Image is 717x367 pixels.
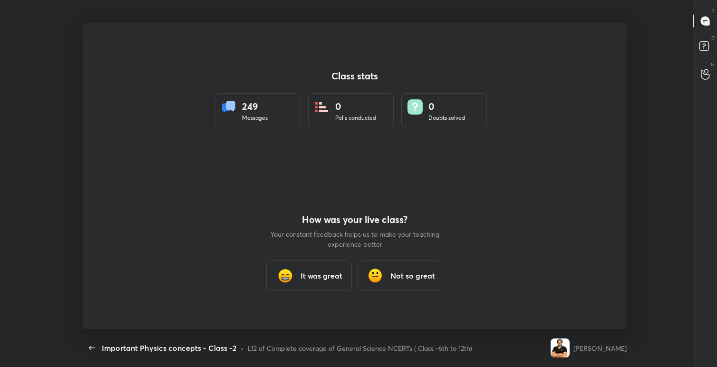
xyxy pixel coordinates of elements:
h4: Class stats [215,70,494,82]
img: frowning_face_cmp.gif [366,266,385,285]
div: 0 [428,99,465,114]
h3: It was great [300,270,342,281]
img: statsMessages.856aad98.svg [221,99,236,115]
div: • [241,343,244,353]
div: 0 [335,99,376,114]
img: statsPoll.b571884d.svg [314,99,329,115]
div: L12 of Complete coverage of General Science NCERTs ( Class -6th to 12th) [248,343,472,353]
div: Doubts solved [428,114,465,122]
p: T [712,8,715,15]
img: 68828f2a410943e2a6c0e86478c47eba.jpg [551,338,570,357]
img: doubts.8a449be9.svg [407,99,423,115]
div: Important Physics concepts - Class -2 [102,342,237,354]
h4: How was your live class? [269,214,440,225]
div: Polls conducted [335,114,376,122]
div: Messages [242,114,268,122]
h3: Not so great [390,270,435,281]
p: Your constant feedback helps us to make your teaching experience better [269,229,440,249]
div: 249 [242,99,268,114]
img: grinning_face_with_smiling_eyes_cmp.gif [276,266,295,285]
p: G [711,61,715,68]
p: D [711,34,715,41]
div: [PERSON_NAME] [573,343,627,353]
